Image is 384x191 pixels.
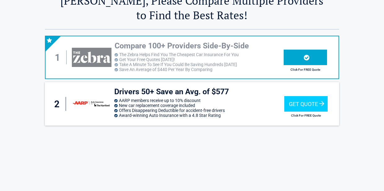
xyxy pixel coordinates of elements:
div: 2 [51,97,66,111]
h2: Click For FREE Quote [284,114,328,117]
li: Take A Minute To See If You Could Be Saving Hundreds [DATE] [115,62,284,67]
li: Award-winning Auto Insurance with a 4.8 Star Rating [114,113,284,118]
div: 1 [52,51,67,64]
h2: Click For FREE Quote [284,68,327,71]
div: Get Quote [284,96,328,112]
li: Get Your Free Quotes [DATE]! [115,57,284,62]
li: AARP members receive up to 10% discount [114,98,284,103]
li: New car replacement coverage included [114,103,284,108]
h3: Drivers 50+ Save an Avg. of $577 [114,87,284,97]
li: The Zebra Helps Find You The Cheapest Car Insurance For You [115,52,284,57]
h3: Compare 100+ Providers Side-By-Side [115,41,284,51]
li: Save An Average of $440 Per Year By Comparing [115,67,284,72]
li: Offers Disappearing Deductible for accident-free drivers [114,108,284,113]
img: thezebra's logo [72,48,111,67]
img: thehartford's logo [71,94,111,113]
